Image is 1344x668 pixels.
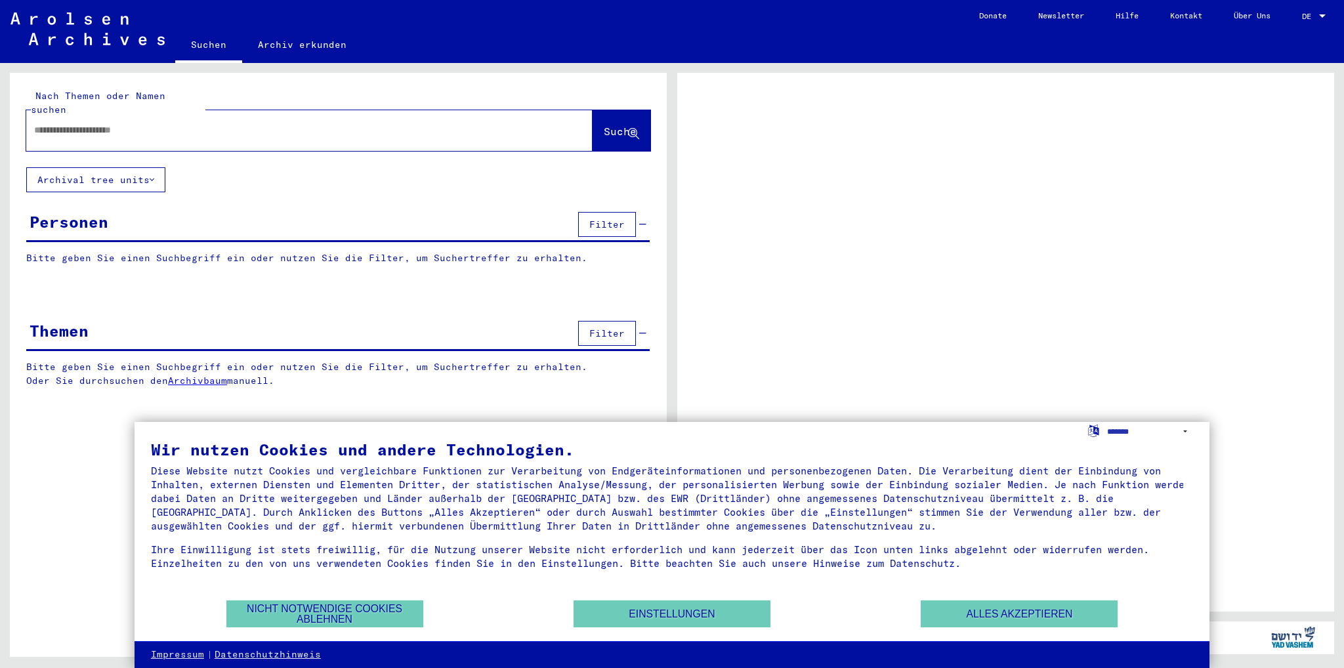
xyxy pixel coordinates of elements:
[151,543,1193,570] div: Ihre Einwilligung ist stets freiwillig, für die Nutzung unserer Website nicht erforderlich und ka...
[26,251,650,265] p: Bitte geben Sie einen Suchbegriff ein oder nutzen Sie die Filter, um Suchertreffer zu erhalten.
[589,219,625,230] span: Filter
[921,600,1118,627] button: Alles akzeptieren
[1302,12,1316,21] span: DE
[593,110,650,151] button: Suche
[151,648,204,661] a: Impressum
[226,600,423,627] button: Nicht notwendige Cookies ablehnen
[30,319,89,343] div: Themen
[168,375,227,386] a: Archivbaum
[10,12,165,45] img: Arolsen_neg.svg
[578,212,636,237] button: Filter
[578,321,636,346] button: Filter
[589,327,625,339] span: Filter
[1087,424,1101,436] label: Sprache auswählen
[151,464,1193,533] div: Diese Website nutzt Cookies und vergleichbare Funktionen zur Verarbeitung von Endgeräteinformatio...
[604,125,637,138] span: Suche
[215,648,321,661] a: Datenschutzhinweis
[31,90,165,115] mat-label: Nach Themen oder Namen suchen
[26,167,165,192] button: Archival tree units
[26,360,650,388] p: Bitte geben Sie einen Suchbegriff ein oder nutzen Sie die Filter, um Suchertreffer zu erhalten. O...
[175,29,242,63] a: Suchen
[1269,621,1318,654] img: yv_logo.png
[242,29,362,60] a: Archiv erkunden
[30,210,108,234] div: Personen
[1107,422,1193,441] select: Sprache auswählen
[574,600,770,627] button: Einstellungen
[151,442,1193,457] div: Wir nutzen Cookies und andere Technologien.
